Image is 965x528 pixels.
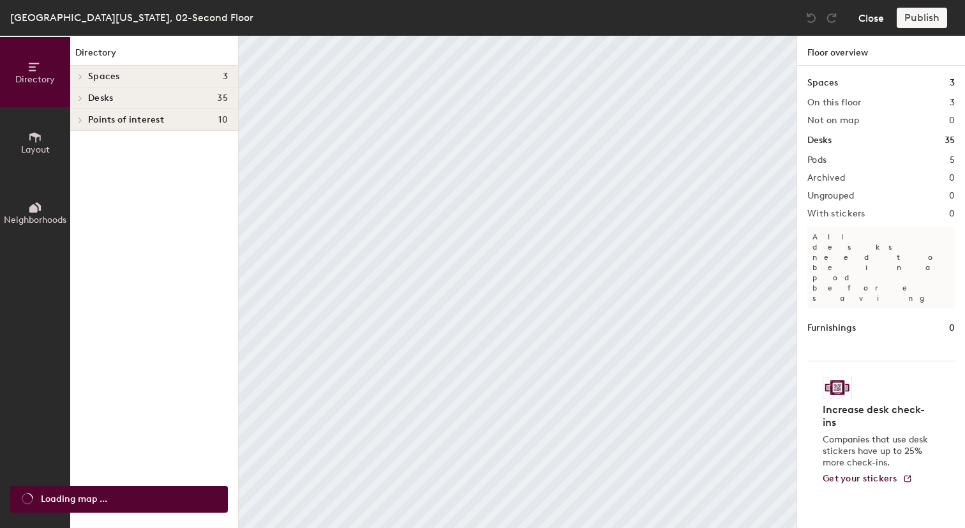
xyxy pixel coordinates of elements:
h2: On this floor [807,98,862,108]
a: Get your stickers [823,474,913,485]
h2: 5 [950,155,955,165]
h1: 3 [950,76,955,90]
h1: Desks [807,133,832,147]
span: 3 [223,72,228,82]
span: 10 [218,115,228,125]
span: Desks [88,93,113,103]
img: Redo [825,11,838,24]
h4: Increase desk check-ins [823,404,932,429]
h2: 3 [950,98,955,108]
span: Loading map ... [41,492,107,506]
button: Close [858,8,884,28]
h2: 0 [949,173,955,183]
h2: Archived [807,173,845,183]
h2: Not on map [807,116,859,126]
h1: Furnishings [807,321,856,335]
span: 35 [217,93,228,103]
div: [GEOGRAPHIC_DATA][US_STATE], 02-Second Floor [10,10,253,26]
h2: With stickers [807,209,865,219]
h2: 0 [949,209,955,219]
span: Neighborhoods [4,215,66,225]
h2: 0 [949,191,955,201]
h1: 0 [949,321,955,335]
span: Directory [15,74,55,85]
h2: Pods [807,155,827,165]
h1: 35 [945,133,955,147]
h2: 0 [949,116,955,126]
p: Companies that use desk stickers have up to 25% more check-ins. [823,434,932,469]
h1: Directory [70,46,238,66]
span: Points of interest [88,115,164,125]
img: Sticker logo [823,377,852,398]
canvas: Map [239,36,797,528]
h1: Spaces [807,76,838,90]
span: Layout [21,144,50,155]
span: Get your stickers [823,473,897,484]
span: Spaces [88,72,120,82]
h1: Floor overview [797,36,965,66]
p: All desks need to be in a pod before saving [807,227,955,308]
h2: Ungrouped [807,191,855,201]
img: Undo [805,11,818,24]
